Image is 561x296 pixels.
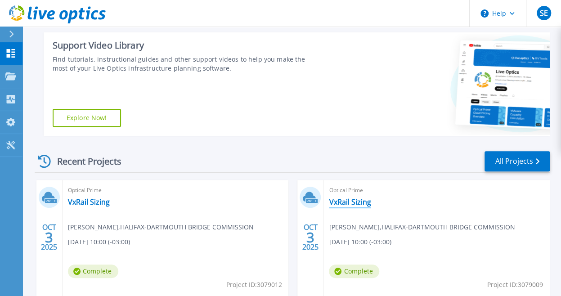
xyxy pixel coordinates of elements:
span: Complete [68,265,118,278]
a: Explore Now! [53,109,121,127]
a: VxRail Sizing [329,197,371,206]
a: All Projects [485,151,550,171]
div: OCT 2025 [40,221,58,254]
div: Find tutorials, instructional guides and other support videos to help you make the most of your L... [53,55,315,73]
span: SE [539,9,548,17]
span: Project ID: 3079009 [487,280,543,290]
span: [DATE] 10:00 (-03:00) [329,237,391,247]
span: Optical Prime [68,185,283,195]
div: Support Video Library [53,40,315,51]
span: 3 [45,233,53,241]
span: Complete [329,265,379,278]
span: [PERSON_NAME] , HALIFAX-DARTMOUTH BRIDGE COMMISSION [329,222,515,232]
a: VxRail Sizing [68,197,110,206]
span: Project ID: 3079012 [226,280,282,290]
div: OCT 2025 [302,221,319,254]
span: [DATE] 10:00 (-03:00) [68,237,130,247]
span: [PERSON_NAME] , HALIFAX-DARTMOUTH BRIDGE COMMISSION [68,222,254,232]
span: 3 [306,233,314,241]
div: Recent Projects [35,150,134,172]
span: Optical Prime [329,185,544,195]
